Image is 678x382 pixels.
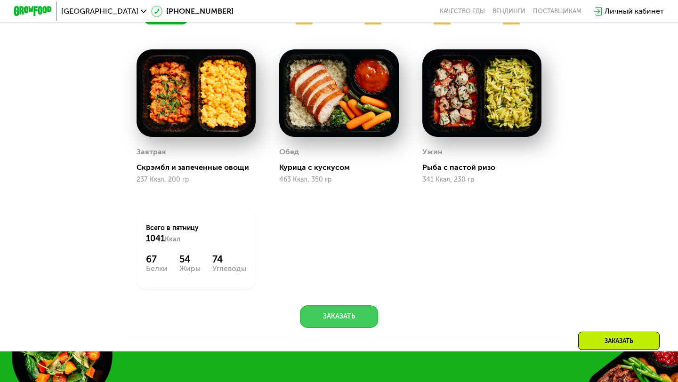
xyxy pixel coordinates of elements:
div: 54 [179,254,201,265]
div: 237 Ккал, 200 гр [137,176,256,183]
button: Заказать [300,305,378,328]
div: Скрэмбл и запеченные овощи [137,163,263,172]
span: Ккал [165,235,180,243]
a: [PHONE_NUMBER] [151,6,234,17]
div: 341 Ккал, 230 гр [422,176,541,183]
a: Вендинги [492,8,525,15]
div: Белки [146,265,168,272]
div: Курица с кускусом [279,163,406,172]
div: Жиры [179,265,201,272]
div: 74 [212,254,246,265]
div: Обед [279,145,299,159]
div: Рыба с пастой ризо [422,163,549,172]
div: Заказать [578,332,660,350]
div: 67 [146,254,168,265]
div: Всего в пятницу [146,223,246,244]
div: поставщикам [533,8,581,15]
div: Углеводы [212,265,246,272]
div: Ужин [422,145,443,159]
div: 463 Ккал, 350 гр [279,176,398,183]
a: Качество еды [440,8,485,15]
div: Завтрак [137,145,166,159]
span: 1041 [146,233,165,244]
span: [GEOGRAPHIC_DATA] [61,8,138,15]
div: Личный кабинет [605,6,664,17]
